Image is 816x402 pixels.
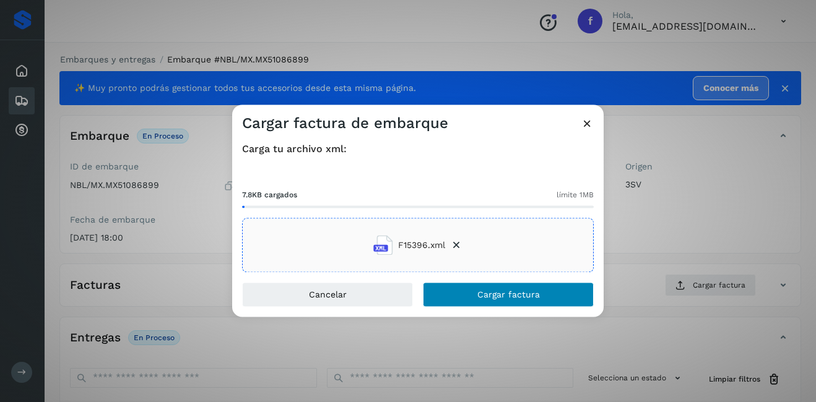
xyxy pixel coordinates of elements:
[309,291,347,299] span: Cancelar
[398,239,445,252] span: F15396.xml
[423,283,594,307] button: Cargar factura
[242,114,448,132] h3: Cargar factura de embarque
[242,143,594,155] h4: Carga tu archivo xml:
[557,190,594,201] span: límite 1MB
[477,291,540,299] span: Cargar factura
[242,190,297,201] span: 7.8KB cargados
[242,283,413,307] button: Cancelar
